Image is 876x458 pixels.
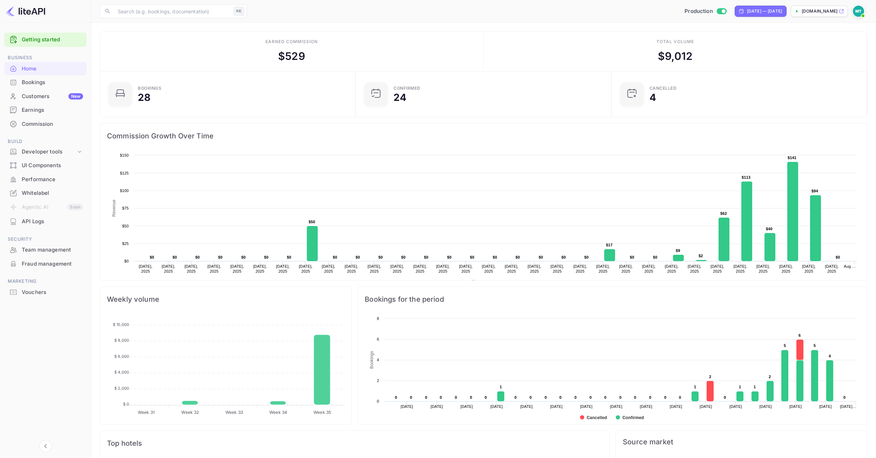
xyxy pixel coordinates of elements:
[120,171,129,175] text: $125
[784,343,786,348] text: 5
[514,395,517,399] text: 0
[4,103,87,117] div: Earnings
[551,264,564,273] text: [DATE], 2025
[120,189,129,193] text: $100
[688,264,701,273] text: [DATE], 2025
[322,264,336,273] text: [DATE], 2025
[485,395,487,399] text: 0
[779,264,793,273] text: [DATE], 2025
[413,264,427,273] text: [DATE], 2025
[114,386,129,391] tspan: $ 2,000
[377,399,379,403] text: 0
[606,243,613,247] text: $17
[516,255,520,259] text: $0
[640,404,653,409] text: [DATE]
[634,395,636,399] text: 0
[584,255,589,259] text: $0
[22,218,83,226] div: API Logs
[573,264,587,273] text: [DATE], 2025
[264,255,269,259] text: $0
[843,395,845,399] text: 0
[4,257,87,271] div: Fraud management
[113,322,129,327] tspan: $ 10,000
[789,404,802,409] text: [DATE]
[4,257,87,270] a: Fraud management
[836,255,840,259] text: $0
[138,86,161,90] div: Bookings
[114,370,129,375] tspan: $ 4,000
[4,286,87,299] a: Vouchers
[122,206,129,210] text: $75
[528,264,541,273] text: [DATE], 2025
[123,402,129,406] tspan: $ 0
[22,93,83,101] div: Customers
[596,264,610,273] text: [DATE], 2025
[459,264,473,273] text: [DATE], 2025
[4,54,87,62] span: Business
[470,395,472,399] text: 0
[724,395,726,399] text: 0
[802,264,816,273] text: [DATE], 2025
[642,264,656,273] text: [DATE], 2025
[345,264,358,273] text: [DATE], 2025
[173,255,177,259] text: $0
[559,395,561,399] text: 0
[844,264,856,268] text: Aug …
[829,354,831,358] text: 4
[22,65,83,73] div: Home
[138,93,150,102] div: 28
[122,224,129,228] text: $50
[4,62,87,75] a: Home
[685,7,713,15] span: Production
[124,259,129,263] text: $0
[478,280,496,285] text: Revenue
[676,248,680,253] text: $9
[653,255,658,259] text: $0
[390,264,404,273] text: [DATE], 2025
[4,117,87,131] div: Commission
[162,264,175,273] text: [DATE], 2025
[756,264,770,273] text: [DATE], 2025
[447,255,452,259] text: $0
[107,294,344,305] span: Weekly volume
[656,39,694,45] div: Total volume
[253,264,267,273] text: [DATE], 2025
[4,117,87,130] a: Commission
[287,255,291,259] text: $0
[120,153,129,157] text: $150
[742,175,750,179] text: $113
[545,395,547,399] text: 0
[112,199,116,217] text: Revenue
[4,159,87,172] a: UI Components
[377,337,379,341] text: 6
[309,220,315,224] text: $50
[520,404,533,409] text: [DATE]
[4,215,87,228] div: API Logs
[378,255,383,259] text: $0
[482,264,496,273] text: [DATE], 2025
[4,138,87,145] span: Build
[22,78,83,87] div: Bookings
[574,395,577,399] text: 0
[699,254,703,258] text: $2
[530,395,532,399] text: 0
[700,404,712,409] text: [DATE]
[4,90,87,103] a: CustomersNew
[4,215,87,228] a: API Logs
[561,255,566,259] text: $0
[491,404,503,409] text: [DATE]
[107,130,860,142] span: Commission Growth Over Time
[679,395,681,399] text: 0
[670,404,682,409] text: [DATE]
[314,410,331,415] tspan: Week 35
[623,438,860,446] span: Source market
[181,410,199,415] tspan: Week 32
[730,404,742,409] text: [DATE]
[6,6,45,17] img: LiteAPI logo
[436,264,450,273] text: [DATE], 2025
[377,358,379,362] text: 4
[493,255,497,259] text: $0
[819,404,832,409] text: [DATE]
